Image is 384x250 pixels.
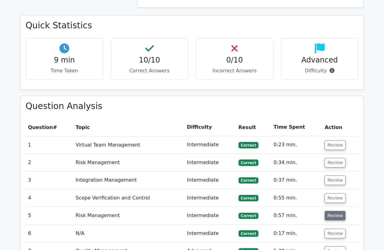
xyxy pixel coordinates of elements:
span: Question [28,124,53,130]
td: Risk Management [73,207,185,224]
td: 5 [26,207,73,224]
button: Review [325,193,346,203]
h3: Quick Statistics [26,20,358,31]
td: Virtual Team Management [73,136,185,154]
td: 0:55 min. [271,189,322,207]
td: Intermediate [185,207,236,224]
td: 1 [26,136,73,154]
td: Integration Management [73,171,185,189]
td: Intermediate [185,136,236,154]
p: Time Taken [31,67,98,75]
h4: Advanced [286,56,354,65]
span: Correct [238,142,258,148]
p: Difficulty [286,67,354,75]
p: Correct Answers [116,67,183,75]
td: 0:34 min. [271,154,322,171]
span: Correct [238,195,258,201]
td: Intermediate [185,225,236,242]
span: Correct [238,159,258,166]
span: Correct [238,213,258,219]
button: Review [325,229,346,238]
span: Correct [238,177,258,183]
h4: 0/10 [201,56,268,65]
button: Review [325,140,346,150]
h3: Question Analysis [26,101,358,111]
td: Intermediate [185,154,236,171]
td: Intermediate [185,171,236,189]
td: 0:37 min. [271,171,322,189]
th: # [26,119,73,136]
td: 0:23 min. [271,136,322,154]
td: 3 [26,171,73,189]
span: Correct [238,230,258,236]
td: 6 [26,225,73,242]
th: Difficulty [185,119,236,136]
td: N/A [73,225,185,242]
td: 0:57 min. [271,207,322,224]
td: Risk Management [73,154,185,171]
p: Incorrect Answers [201,67,268,75]
th: Topic [73,119,185,136]
button: Review [325,211,346,220]
h4: 9 min [31,56,98,65]
th: Time Spent [271,119,322,136]
button: Review [325,158,346,167]
button: Review [325,175,346,185]
td: 0:17 min. [271,225,322,242]
th: Action [322,119,358,136]
td: Scope Verification and Control [73,189,185,207]
th: Result [236,119,271,136]
h4: 10/10 [116,56,183,65]
td: Intermediate [185,189,236,207]
td: 4 [26,189,73,207]
td: 2 [26,154,73,171]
